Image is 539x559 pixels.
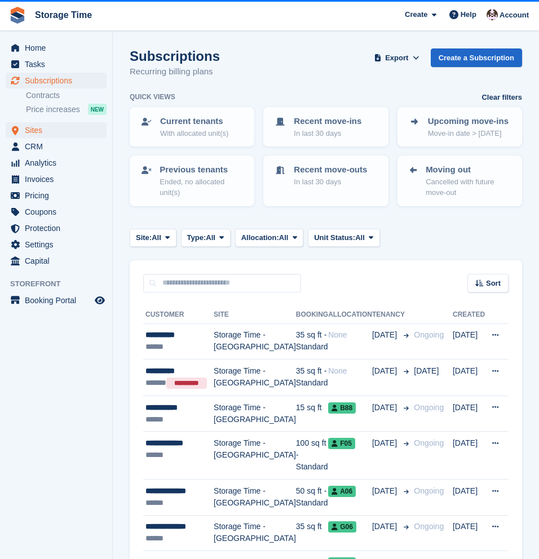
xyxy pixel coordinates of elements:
[372,485,399,497] span: [DATE]
[181,229,231,247] button: Type: All
[143,306,214,324] th: Customer
[426,176,512,198] p: Cancelled with future move-out
[26,103,107,116] a: Price increases NEW
[461,9,476,20] span: Help
[414,486,444,495] span: Ongoing
[264,108,387,145] a: Recent move-ins In last 30 days
[500,10,529,21] span: Account
[487,9,498,20] img: Saeed
[6,40,107,56] a: menu
[88,104,107,115] div: NEW
[296,432,328,480] td: 100 sq ft - Standard
[296,360,328,396] td: 35 sq ft - Standard
[6,122,107,138] a: menu
[130,48,220,64] h1: Subscriptions
[294,115,361,128] p: Recent move-ins
[6,253,107,269] a: menu
[214,480,296,516] td: Storage Time - [GEOGRAPHIC_DATA]
[25,56,92,72] span: Tasks
[294,163,367,176] p: Recent move-outs
[130,65,220,78] p: Recurring billing plans
[235,229,304,247] button: Allocation: All
[453,306,485,324] th: Created
[6,292,107,308] a: menu
[10,278,112,290] span: Storefront
[453,396,485,432] td: [DATE]
[25,220,92,236] span: Protection
[25,237,92,252] span: Settings
[9,7,26,24] img: stora-icon-8386f47178a22dfd0bd8f6a31ec36ba5ce8667c1dd55bd0f319d3a0aa187defe.svg
[296,515,328,551] td: 35 sq ft
[214,306,296,324] th: Site
[152,232,161,243] span: All
[6,220,107,236] a: menu
[372,365,399,377] span: [DATE]
[214,432,296,480] td: Storage Time - [GEOGRAPHIC_DATA]
[136,232,152,243] span: Site:
[206,232,215,243] span: All
[414,403,444,412] span: Ongoing
[25,171,92,187] span: Invoices
[372,329,399,341] span: [DATE]
[355,232,365,243] span: All
[399,108,521,145] a: Upcoming move-ins Move-in date > [DATE]
[25,122,92,138] span: Sites
[6,237,107,252] a: menu
[6,73,107,88] a: menu
[328,402,356,414] span: B88
[25,155,92,171] span: Analytics
[414,330,444,339] span: Ongoing
[25,204,92,220] span: Coupons
[25,73,92,88] span: Subscriptions
[25,253,92,269] span: Capital
[160,163,244,176] p: Previous tenants
[6,188,107,203] a: menu
[296,306,328,324] th: Booking
[414,438,444,447] span: Ongoing
[414,522,444,531] span: Ongoing
[160,115,228,128] p: Current tenants
[6,139,107,154] a: menu
[428,128,509,139] p: Move-in date > [DATE]
[372,306,409,324] th: Tenancy
[308,229,379,247] button: Unit Status: All
[25,188,92,203] span: Pricing
[431,48,522,67] a: Create a Subscription
[130,92,175,102] h6: Quick views
[372,437,399,449] span: [DATE]
[241,232,279,243] span: Allocation:
[372,48,422,67] button: Export
[25,139,92,154] span: CRM
[328,329,372,341] div: None
[214,396,296,432] td: Storage Time - [GEOGRAPHIC_DATA]
[26,90,107,101] a: Contracts
[214,360,296,396] td: Storage Time - [GEOGRAPHIC_DATA]
[372,521,399,533] span: [DATE]
[481,92,522,103] a: Clear filters
[328,438,355,449] span: F05
[399,157,521,205] a: Moving out Cancelled with future move-out
[130,229,176,247] button: Site: All
[160,128,228,139] p: With allocated unit(s)
[26,104,80,115] span: Price increases
[25,292,92,308] span: Booking Portal
[453,360,485,396] td: [DATE]
[279,232,289,243] span: All
[453,432,485,480] td: [DATE]
[328,521,356,533] span: G06
[328,365,372,377] div: None
[214,515,296,551] td: Storage Time - [GEOGRAPHIC_DATA]
[264,157,387,194] a: Recent move-outs In last 30 days
[426,163,512,176] p: Moving out
[6,155,107,171] a: menu
[328,306,372,324] th: Allocation
[160,176,244,198] p: Ended, no allocated unit(s)
[294,128,361,139] p: In last 30 days
[385,52,408,64] span: Export
[131,108,253,145] a: Current tenants With allocated unit(s)
[405,9,427,20] span: Create
[6,204,107,220] a: menu
[486,278,501,289] span: Sort
[93,294,107,307] a: Preview store
[296,480,328,516] td: 50 sq ft - Standard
